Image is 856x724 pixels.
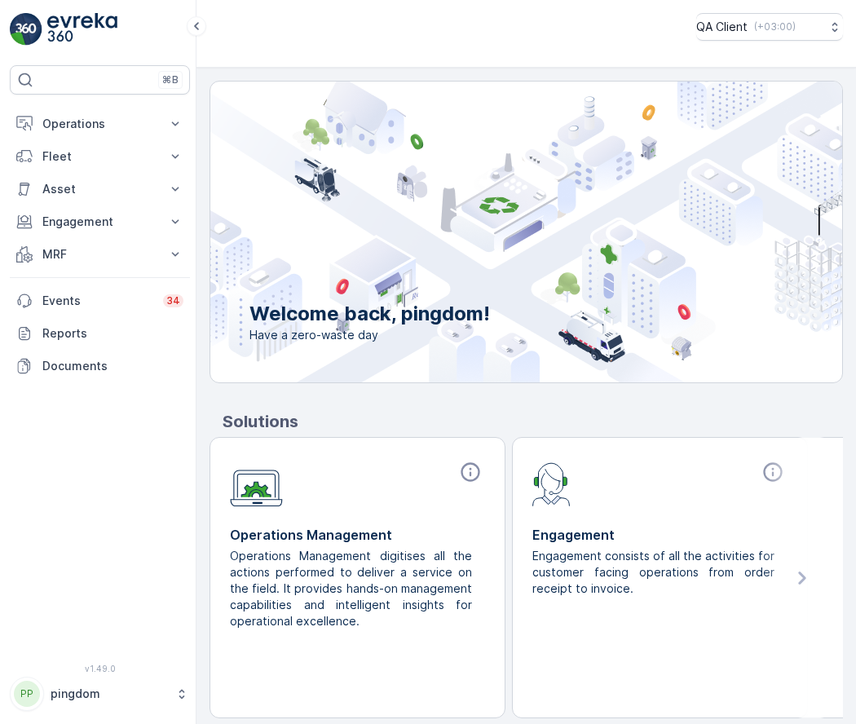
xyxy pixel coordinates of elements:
[42,116,157,132] p: Operations
[249,327,490,343] span: Have a zero-waste day
[42,148,157,165] p: Fleet
[249,301,490,327] p: Welcome back, pingdom!
[230,525,485,545] p: Operations Management
[696,19,748,35] p: QA Client
[42,246,157,263] p: MRF
[10,677,190,711] button: PPpingdom
[532,525,788,545] p: Engagement
[230,548,472,629] p: Operations Management digitises all the actions performed to deliver a service on the field. It p...
[696,13,843,41] button: QA Client(+03:00)
[42,293,153,309] p: Events
[10,173,190,205] button: Asset
[10,664,190,673] span: v 1.49.0
[42,214,157,230] p: Engagement
[532,461,571,506] img: module-icon
[14,681,40,707] div: PP
[166,294,180,307] p: 34
[532,548,774,597] p: Engagement consists of all the activities for customer facing operations from order receipt to in...
[10,205,190,238] button: Engagement
[42,358,183,374] p: Documents
[162,73,179,86] p: ⌘B
[10,108,190,140] button: Operations
[42,181,157,197] p: Asset
[754,20,796,33] p: ( +03:00 )
[230,461,283,507] img: module-icon
[10,238,190,271] button: MRF
[47,13,117,46] img: logo_light-DOdMpM7g.png
[10,350,190,382] a: Documents
[51,686,167,702] p: pingdom
[137,82,842,382] img: city illustration
[10,317,190,350] a: Reports
[42,325,183,342] p: Reports
[223,409,843,434] p: Solutions
[10,285,190,317] a: Events34
[10,13,42,46] img: logo
[10,140,190,173] button: Fleet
